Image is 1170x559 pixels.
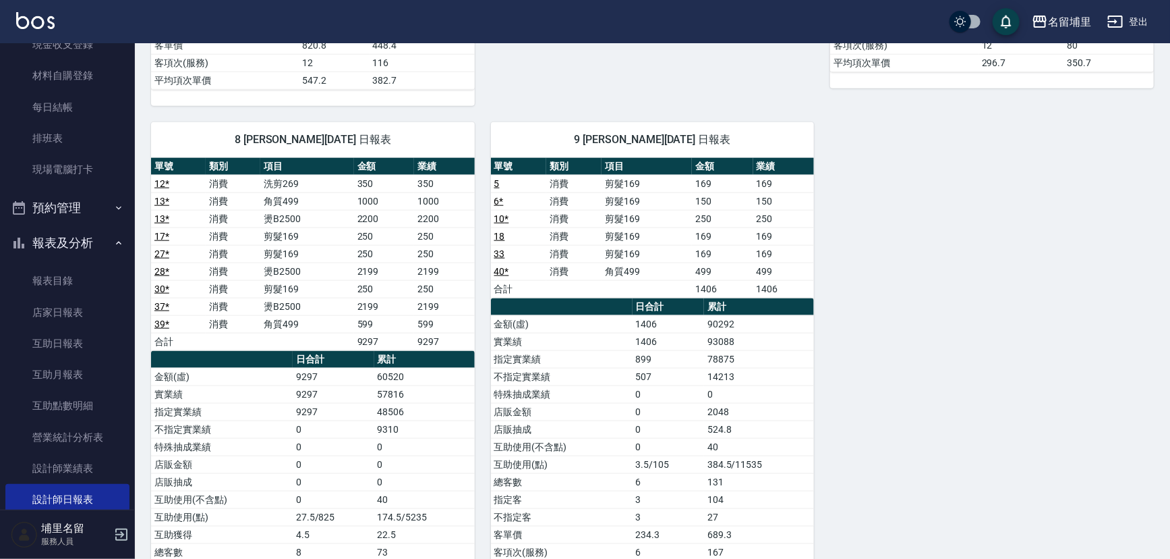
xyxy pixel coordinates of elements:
[414,245,475,263] td: 250
[494,231,505,242] a: 18
[206,315,260,333] td: 消費
[5,390,129,421] a: 互助點數明細
[374,491,475,508] td: 40
[293,421,374,438] td: 0
[491,456,633,473] td: 互助使用(點)
[692,245,753,263] td: 169
[260,210,353,228] td: 燙B2500
[206,158,260,176] th: 類別
[602,245,692,263] td: 剪髮169
[491,421,633,438] td: 店販抽成
[704,350,814,368] td: 78875
[414,228,475,245] td: 250
[1102,9,1154,34] button: 登出
[151,385,293,403] td: 實業績
[41,522,110,535] h5: 埔里名留
[151,456,293,473] td: 店販金額
[354,263,414,280] td: 2199
[491,491,633,508] td: 指定客
[374,351,475,369] th: 累計
[633,298,705,316] th: 日合計
[491,508,633,526] td: 不指定客
[293,403,374,421] td: 9297
[206,245,260,263] td: 消費
[206,210,260,228] td: 消費
[260,192,353,210] td: 角質499
[494,178,500,189] a: 5
[692,158,753,176] th: 金額
[1063,54,1154,72] td: 350.7
[374,403,475,421] td: 48506
[704,456,814,473] td: 384.5/11535
[374,473,475,491] td: 0
[692,263,753,280] td: 499
[633,368,705,385] td: 507
[546,210,602,228] td: 消費
[293,438,374,456] td: 0
[354,315,414,333] td: 599
[374,421,475,438] td: 9310
[633,456,705,473] td: 3.5/105
[704,491,814,508] td: 104
[151,158,475,351] table: a dense table
[704,438,814,456] td: 40
[11,521,38,548] img: Person
[370,72,475,89] td: 382.7
[1063,36,1154,54] td: 80
[633,526,705,543] td: 234.3
[299,54,370,72] td: 12
[354,175,414,192] td: 350
[491,280,546,298] td: 合計
[354,280,414,298] td: 250
[354,192,414,210] td: 1000
[5,422,129,453] a: 營業統計分析表
[753,192,815,210] td: 150
[151,36,299,54] td: 客單價
[546,245,602,263] td: 消費
[5,190,129,225] button: 預約管理
[151,438,293,456] td: 特殊抽成業績
[293,491,374,508] td: 0
[374,438,475,456] td: 0
[260,298,353,315] td: 燙B2500
[206,263,260,280] td: 消費
[491,158,815,298] table: a dense table
[299,36,370,54] td: 820.8
[5,29,129,60] a: 現金收支登錄
[5,154,129,185] a: 現場電腦打卡
[602,210,692,228] td: 剪髮169
[633,491,705,508] td: 3
[5,297,129,328] a: 店家日報表
[704,368,814,385] td: 14213
[753,158,815,176] th: 業績
[414,175,475,192] td: 350
[491,158,546,176] th: 單號
[151,526,293,543] td: 互助獲得
[546,263,602,280] td: 消費
[546,158,602,176] th: 類別
[374,508,475,526] td: 174.5/5235
[602,192,692,210] td: 剪髮169
[5,225,129,261] button: 報表及分析
[494,248,505,259] a: 33
[704,333,814,350] td: 93088
[692,228,753,245] td: 169
[491,333,633,350] td: 實業績
[414,192,475,210] td: 1000
[374,385,475,403] td: 57816
[5,359,129,390] a: 互助月報表
[491,385,633,403] td: 特殊抽成業績
[633,403,705,421] td: 0
[374,526,475,543] td: 22.5
[546,228,602,245] td: 消費
[260,175,353,192] td: 洗剪269
[414,158,475,176] th: 業績
[5,60,129,91] a: 材料自購登錄
[5,453,129,484] a: 設計師業績表
[753,228,815,245] td: 169
[692,175,753,192] td: 169
[151,491,293,508] td: 互助使用(不含點)
[830,54,978,72] td: 平均項次單價
[1048,14,1091,30] div: 名留埔里
[704,298,814,316] th: 累計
